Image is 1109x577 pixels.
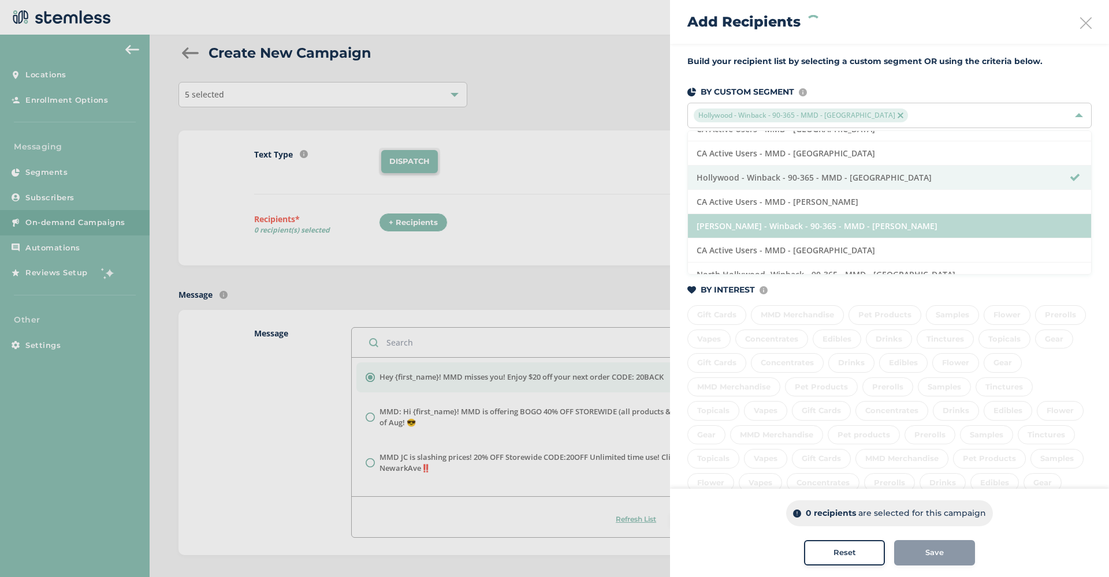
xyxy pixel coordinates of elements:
p: 0 recipients [806,507,856,519]
span: Hollywood - Winback - 90-365 - MMD - [GEOGRAPHIC_DATA] [694,108,908,122]
button: Reset [804,540,885,565]
iframe: Chat Widget [1051,522,1109,577]
p: are selected for this campaign [858,507,986,519]
img: icon-info-236977d2.svg [799,88,807,96]
img: icon-heart-dark-29e6356f.svg [687,286,696,294]
li: Hollywood - Winback - 90-365 - MMD - [GEOGRAPHIC_DATA] [688,166,1091,190]
img: icon-info-236977d2.svg [760,286,768,294]
img: icon-info-dark-48f6c5f3.svg [793,509,801,518]
label: Build your recipient list by selecting a custom segment OR using the criteria below. [687,55,1092,68]
p: BY INTEREST [701,284,755,296]
li: [PERSON_NAME] - Winback - 90-365 - MMD - [PERSON_NAME] [688,214,1091,238]
h2: Add Recipients [687,12,801,32]
img: icon-segments-dark-074adb27.svg [687,88,696,96]
li: CA Active Users - MMD - [GEOGRAPHIC_DATA] [688,141,1091,166]
li: North Hollywood- Winback - 90-365 - MMD - [GEOGRAPHIC_DATA] [688,263,1091,287]
span: Reset [833,547,856,559]
p: BY CUSTOM SEGMENT [701,86,794,98]
li: CA Active Users - MMD - [PERSON_NAME] [688,190,1091,214]
img: icon-close-accent-8a337256.svg [898,113,903,118]
li: CA Active Users - MMD - [GEOGRAPHIC_DATA] [688,238,1091,263]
